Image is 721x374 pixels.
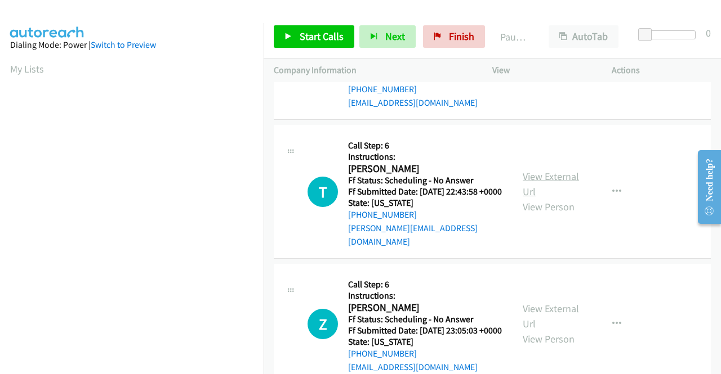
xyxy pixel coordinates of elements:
[449,30,474,43] span: Finish
[523,200,575,213] a: View Person
[348,279,502,290] h5: Call Step: 6
[423,25,485,48] a: Finish
[91,39,156,50] a: Switch to Preview
[348,223,478,247] a: [PERSON_NAME][EMAIL_ADDRESS][DOMAIN_NAME]
[348,348,417,359] a: [PHONE_NUMBER]
[348,362,478,372] a: [EMAIL_ADDRESS][DOMAIN_NAME]
[308,309,338,339] div: The call is yet to be attempted
[300,30,344,43] span: Start Calls
[612,64,711,77] p: Actions
[549,25,618,48] button: AutoTab
[348,186,502,197] h5: Ff Submitted Date: [DATE] 22:43:58 +0000
[308,177,338,207] h1: T
[348,140,502,151] h5: Call Step: 6
[348,325,502,336] h5: Ff Submitted Date: [DATE] 23:05:03 +0000
[348,151,502,163] h5: Instructions:
[500,29,528,44] p: Paused
[644,30,696,39] div: Delay between calls (in seconds)
[348,290,502,301] h5: Instructions:
[385,30,405,43] span: Next
[348,84,417,94] a: [PHONE_NUMBER]
[523,332,575,345] a: View Person
[348,175,502,186] h5: Ff Status: Scheduling - No Answer
[348,163,499,175] h2: [PERSON_NAME]
[492,64,591,77] p: View
[308,177,338,207] div: The call is yet to be attempted
[274,64,472,77] p: Company Information
[348,314,502,325] h5: Ff Status: Scheduling - No Answer
[348,301,499,314] h2: [PERSON_NAME]
[274,25,354,48] a: Start Calls
[523,302,579,330] a: View External Url
[348,97,478,108] a: [EMAIL_ADDRESS][DOMAIN_NAME]
[523,170,579,198] a: View External Url
[348,209,417,220] a: [PHONE_NUMBER]
[10,62,44,75] a: My Lists
[359,25,416,48] button: Next
[689,142,721,232] iframe: Resource Center
[348,197,502,209] h5: State: [US_STATE]
[706,25,711,40] div: 0
[10,38,253,52] div: Dialing Mode: Power |
[348,336,502,348] h5: State: [US_STATE]
[308,309,338,339] h1: Z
